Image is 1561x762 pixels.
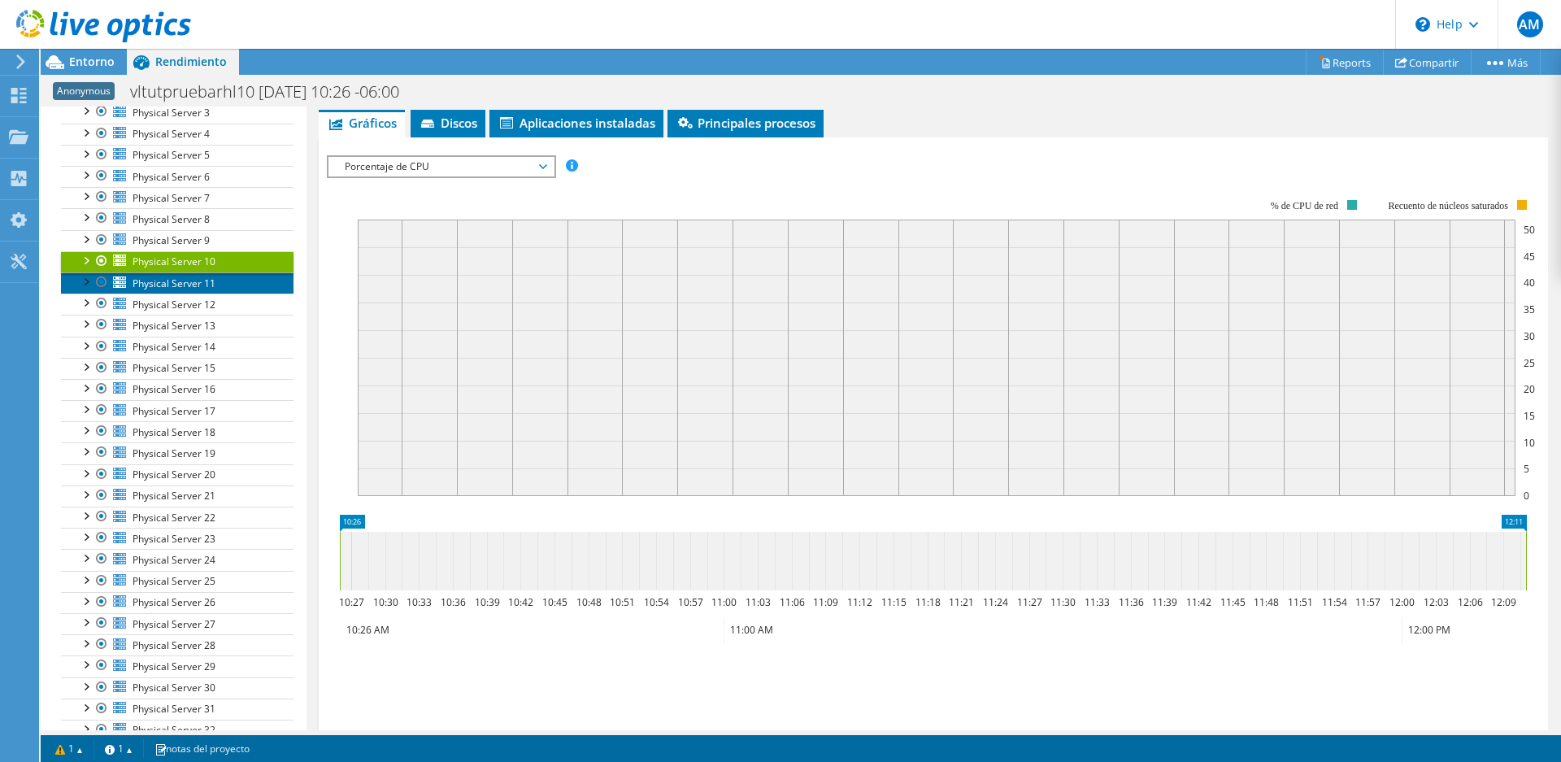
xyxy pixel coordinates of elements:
span: Physical Server 13 [133,319,215,333]
text: % de CPU de red [1271,200,1338,211]
span: Physical Server 19 [133,446,215,460]
text: 11:42 [1186,595,1211,609]
span: Physical Server 11 [133,276,215,290]
h2: Controles avanzados de gráficos [327,723,563,755]
a: Physical Server 19 [61,442,294,464]
text: 10:42 [508,595,533,609]
text: 11:06 [780,595,805,609]
span: Physical Server 6 [133,170,210,184]
a: Physical Server 4 [61,124,294,145]
a: Physical Server 12 [61,294,294,315]
a: Physical Server 29 [61,655,294,677]
text: 40 [1524,276,1535,290]
text: 11:09 [813,595,838,609]
a: Physical Server 21 [61,486,294,507]
text: 30 [1524,329,1535,343]
a: Physical Server 17 [61,400,294,421]
text: 45 [1524,250,1535,263]
text: 10:27 [339,595,364,609]
a: Physical Server 26 [61,592,294,613]
span: Physical Server 27 [133,617,215,631]
text: 11:45 [1220,595,1246,609]
span: Entorno [69,54,115,69]
text: 11:39 [1152,595,1177,609]
text: 11:12 [847,595,872,609]
a: Physical Server 5 [61,145,294,166]
span: Principales procesos [676,115,815,131]
a: Physical Server 20 [61,464,294,486]
text: 50 [1524,223,1535,237]
a: notas del proyecto [143,738,261,759]
text: 35 [1524,303,1535,316]
a: Más [1471,50,1541,75]
span: Physical Server 16 [133,382,215,396]
span: Physical Server 21 [133,489,215,503]
span: Physical Server 30 [133,681,215,695]
text: 12:09 [1491,595,1516,609]
span: Rendimiento [155,54,227,69]
text: Recuento de núcleos saturados [1389,200,1509,211]
span: Physical Server 15 [133,361,215,375]
span: Physical Server 23 [133,532,215,546]
span: Physical Server 9 [133,233,210,247]
a: Physical Server 3 [61,102,294,123]
a: Physical Server 23 [61,528,294,549]
span: Physical Server 28 [133,638,215,652]
span: Physical Server 24 [133,553,215,567]
span: Physical Server 26 [133,595,215,609]
text: 11:54 [1322,595,1347,609]
a: Physical Server 14 [61,337,294,358]
a: Physical Server 9 [61,230,294,251]
span: Physical Server 25 [133,574,215,588]
a: Physical Server 11 [61,272,294,294]
text: 11:18 [915,595,941,609]
text: 10:51 [610,595,635,609]
text: 12:00 [1389,595,1415,609]
text: 10:57 [678,595,703,609]
span: Physical Server 5 [133,148,210,162]
a: Physical Server 16 [61,379,294,400]
h1: vltutpruebarhl10 [DATE] 10:26 -06:00 [123,83,424,101]
text: 11:03 [746,595,771,609]
span: Physical Server 17 [133,404,215,418]
text: 10:36 [441,595,466,609]
span: AM [1517,11,1543,37]
a: 1 [44,738,94,759]
span: Gráficos [327,115,397,131]
a: Physical Server 24 [61,549,294,570]
span: Physical Server 12 [133,298,215,311]
a: Physical Server 28 [61,634,294,655]
span: Discos [419,115,477,131]
a: Physical Server 27 [61,613,294,634]
text: 12:03 [1424,595,1449,609]
text: 11:57 [1355,595,1381,609]
text: 11:51 [1288,595,1313,609]
span: Physical Server 4 [133,127,210,141]
a: Physical Server 15 [61,358,294,379]
span: Physical Server 7 [133,191,210,205]
a: Reports [1306,50,1384,75]
text: 11:27 [1017,595,1042,609]
span: Physical Server 14 [133,340,215,354]
text: 11:30 [1050,595,1076,609]
span: Physical Server 20 [133,468,215,481]
text: 12:06 [1458,595,1483,609]
a: Physical Server 32 [61,720,294,741]
a: Physical Server 13 [61,315,294,336]
span: Physical Server 3 [133,106,210,120]
text: 10:33 [407,595,432,609]
text: 11:36 [1119,595,1144,609]
text: 15 [1524,409,1535,423]
span: Physical Server 32 [133,723,215,737]
span: Physical Server 31 [133,702,215,716]
span: Aplicaciones instaladas [498,115,655,131]
span: Anonymous [53,82,115,100]
text: 5 [1524,462,1529,476]
text: 10:45 [542,595,567,609]
a: Physical Server 8 [61,208,294,229]
span: Physical Server 8 [133,212,210,226]
text: 25 [1524,356,1535,370]
span: Physical Server 22 [133,511,215,525]
svg: \n [1415,17,1430,32]
text: 11:00 [711,595,737,609]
